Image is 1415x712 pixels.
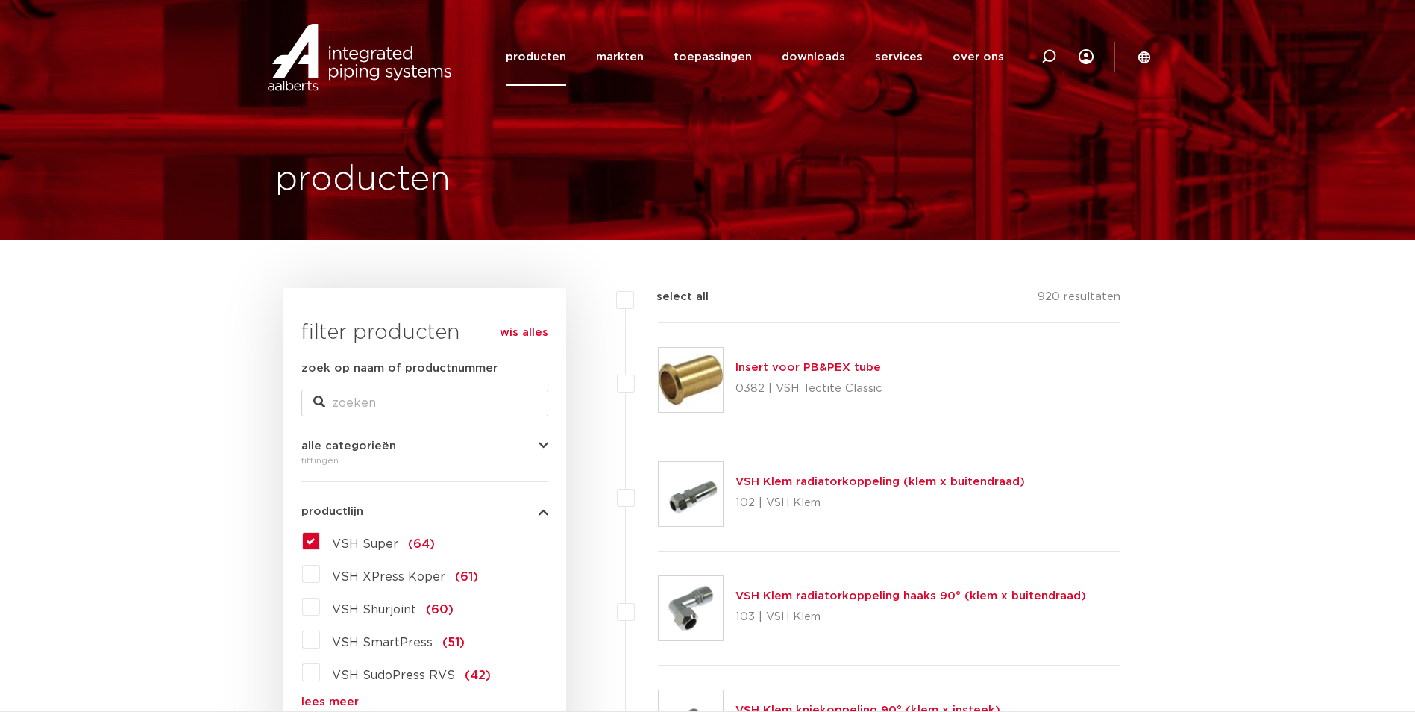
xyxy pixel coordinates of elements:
[735,491,1025,515] p: 102 | VSH Klem
[301,318,548,348] h3: filter producten
[275,156,451,204] h1: producten
[426,604,454,616] span: (60)
[332,669,455,681] span: VSH SudoPress RVS
[442,637,465,649] span: (51)
[782,28,845,86] a: downloads
[332,571,445,583] span: VSH XPress Koper
[332,604,416,616] span: VSH Shurjoint
[875,28,923,86] a: services
[1079,40,1094,73] div: my IPS
[596,28,644,86] a: markten
[301,440,396,452] span: alle categorieën
[301,506,363,517] span: productlijn
[659,462,723,526] img: Thumbnail for VSH Klem radiatorkoppeling (klem x buitendraad)
[301,452,548,469] div: fittingen
[301,440,548,452] button: alle categorieën
[735,590,1086,602] a: VSH Klem radiatorkoppeling haaks 90° (klem x buitendraad)
[465,669,491,681] span: (42)
[332,538,398,550] span: VSH Super
[659,576,723,640] img: Thumbnail for VSH Klem radiatorkoppeling haaks 90° (klem x buitendraad)
[674,28,752,86] a: toepassingen
[301,696,548,708] a: lees meer
[301,360,498,378] label: zoek op naam of productnummer
[735,605,1086,629] p: 103 | VSH Klem
[332,637,433,649] span: VSH SmartPress
[1038,288,1120,311] p: 920 resultaten
[735,377,882,401] p: 0382 | VSH Tectite Classic
[500,324,548,342] a: wis alles
[634,288,709,306] label: select all
[408,538,435,550] span: (64)
[506,28,1004,86] nav: Menu
[301,390,548,416] input: zoeken
[455,571,478,583] span: (61)
[735,362,881,373] a: Insert voor PB&PEX tube
[953,28,1004,86] a: over ons
[659,348,723,412] img: Thumbnail for Insert voor PB&PEX tube
[301,506,548,517] button: productlijn
[735,476,1025,487] a: VSH Klem radiatorkoppeling (klem x buitendraad)
[506,28,566,86] a: producten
